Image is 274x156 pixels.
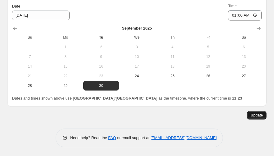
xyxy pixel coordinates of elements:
[157,54,188,59] span: 11
[48,81,84,91] button: Monday September 29 2025
[50,83,81,88] span: 29
[193,64,224,69] span: 19
[190,62,226,71] button: Friday September 19 2025
[228,64,259,69] span: 20
[48,62,84,71] button: Monday September 15 2025
[226,42,262,52] button: Saturday September 6 2025
[14,35,45,40] span: Su
[50,45,81,49] span: 1
[226,62,262,71] button: Saturday September 20 2025
[119,33,155,42] th: Wednesday
[86,83,117,88] span: 30
[151,135,217,140] a: [EMAIL_ADDRESS][DOMAIN_NAME]
[193,35,224,40] span: Fr
[12,62,48,71] button: Sunday September 14 2025
[83,52,119,62] button: Tuesday September 9 2025
[86,74,117,78] span: 23
[157,45,188,49] span: 4
[155,33,190,42] th: Thursday
[121,74,152,78] span: 24
[121,54,152,59] span: 10
[83,71,119,81] button: Tuesday September 23 2025
[116,135,151,140] span: or email support at
[73,96,157,100] b: [GEOGRAPHIC_DATA]/[GEOGRAPHIC_DATA]
[86,64,117,69] span: 16
[155,62,190,71] button: Thursday September 18 2025
[70,135,108,140] span: Need help? Read the
[121,45,152,49] span: 3
[83,42,119,52] button: Today Tuesday September 2 2025
[119,62,155,71] button: Wednesday September 17 2025
[251,113,263,118] span: Update
[50,54,81,59] span: 8
[14,83,45,88] span: 28
[190,33,226,42] th: Friday
[155,52,190,62] button: Thursday September 11 2025
[228,4,236,8] span: Time
[157,64,188,69] span: 18
[14,64,45,69] span: 14
[193,45,224,49] span: 5
[12,71,48,81] button: Sunday September 21 2025
[119,52,155,62] button: Wednesday September 10 2025
[86,45,117,49] span: 2
[48,42,84,52] button: Monday September 1 2025
[48,52,84,62] button: Monday September 8 2025
[108,135,116,140] a: FAQ
[83,62,119,71] button: Tuesday September 16 2025
[121,64,152,69] span: 17
[119,71,155,81] button: Wednesday September 24 2025
[228,35,259,40] span: Sa
[190,42,226,52] button: Friday September 5 2025
[228,54,259,59] span: 13
[12,33,48,42] th: Sunday
[226,71,262,81] button: Saturday September 27 2025
[12,11,70,20] input: 9/2/2025
[86,35,117,40] span: Tu
[50,64,81,69] span: 15
[228,74,259,78] span: 27
[50,35,81,40] span: Mo
[50,74,81,78] span: 22
[254,24,263,33] button: Show next month, October 2025
[228,45,259,49] span: 6
[247,111,266,119] button: Update
[48,33,84,42] th: Monday
[193,74,224,78] span: 26
[190,71,226,81] button: Friday September 26 2025
[12,52,48,62] button: Sunday September 7 2025
[226,52,262,62] button: Saturday September 13 2025
[86,54,117,59] span: 9
[119,42,155,52] button: Wednesday September 3 2025
[226,33,262,42] th: Saturday
[157,74,188,78] span: 25
[83,81,119,91] button: Tuesday September 30 2025
[157,35,188,40] span: Th
[190,52,226,62] button: Friday September 12 2025
[11,24,19,33] button: Show previous month, August 2025
[193,54,224,59] span: 12
[228,10,262,21] input: 12:00
[12,81,48,91] button: Sunday September 28 2025
[48,71,84,81] button: Monday September 22 2025
[155,71,190,81] button: Thursday September 25 2025
[232,96,242,100] b: 11:23
[12,96,242,100] span: Dates and times shown above use as the timezone, where the current time is
[155,42,190,52] button: Thursday September 4 2025
[14,54,45,59] span: 7
[14,74,45,78] span: 21
[12,4,20,8] span: Date
[83,33,119,42] th: Tuesday
[121,35,152,40] span: We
